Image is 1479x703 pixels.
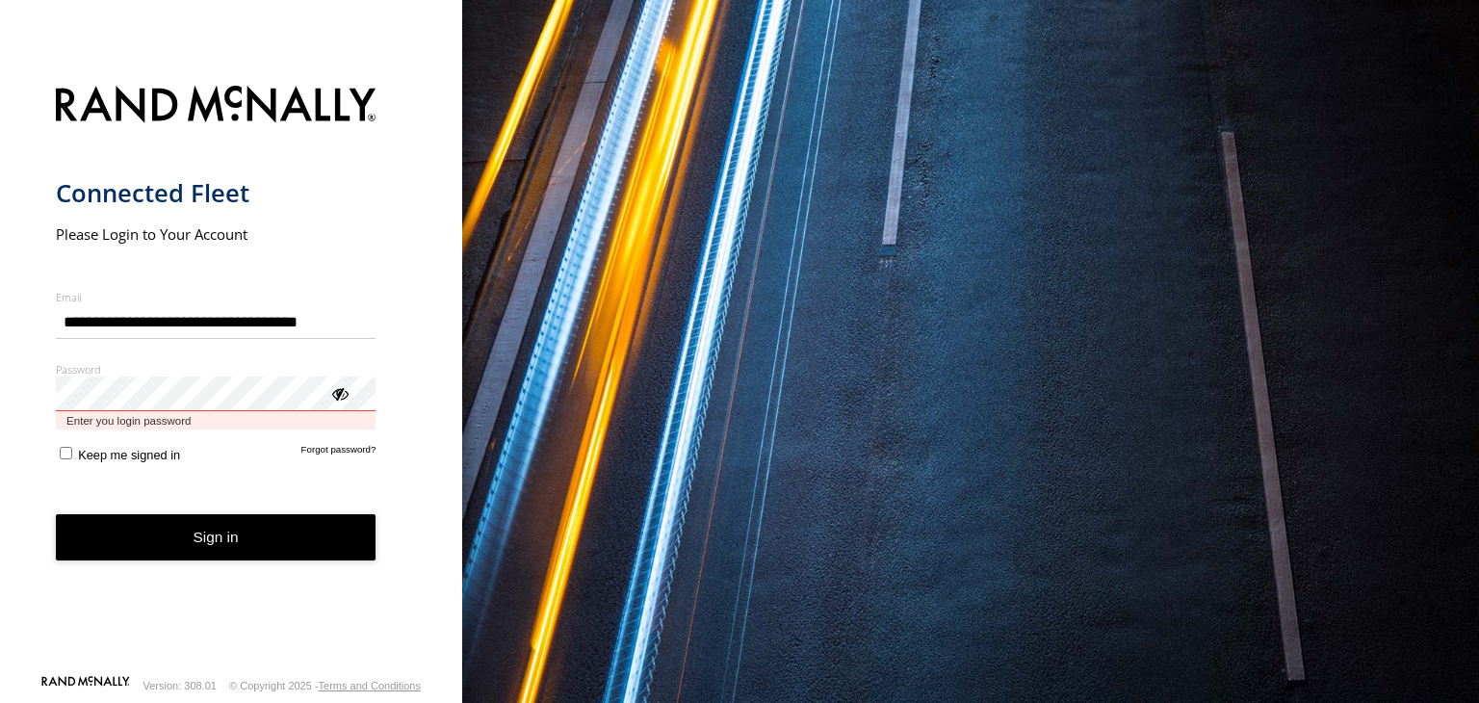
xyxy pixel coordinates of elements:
[56,514,376,561] button: Sign in
[301,444,376,462] a: Forgot password?
[143,680,217,691] div: Version: 308.01
[229,680,421,691] div: © Copyright 2025 -
[56,290,376,304] label: Email
[329,383,349,403] div: ViewPassword
[41,676,130,695] a: Visit our Website
[56,362,376,377] label: Password
[56,411,376,430] span: Enter you login password
[56,224,376,244] h2: Please Login to Your Account
[78,448,180,462] span: Keep me signed in
[56,82,376,131] img: Rand McNally
[319,680,421,691] a: Terms and Conditions
[60,447,72,459] input: Keep me signed in
[56,177,376,209] h1: Connected Fleet
[56,74,407,674] form: main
